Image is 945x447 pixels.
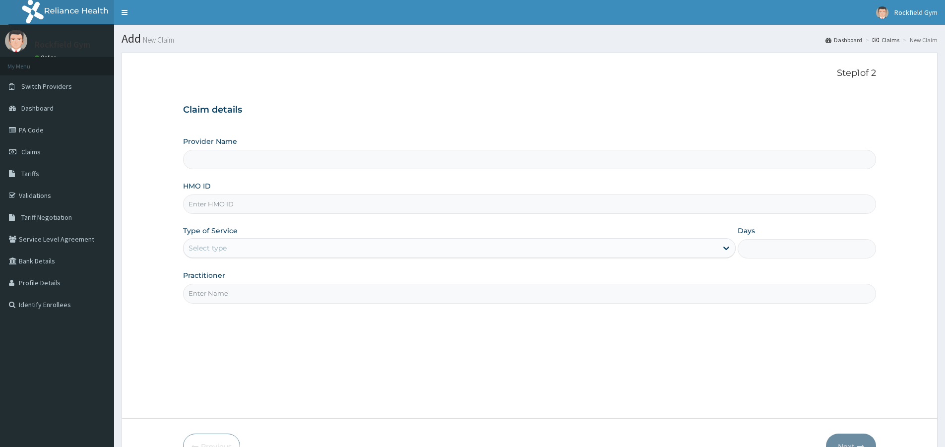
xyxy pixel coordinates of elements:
a: Claims [873,36,899,44]
p: Rockfield Gym [35,40,90,49]
label: Provider Name [183,136,237,146]
label: Days [738,226,755,236]
span: Tariff Negotiation [21,213,72,222]
div: Select type [189,243,227,253]
a: Online [35,54,59,61]
label: Type of Service [183,226,238,236]
span: Rockfield Gym [894,8,938,17]
li: New Claim [900,36,938,44]
span: Switch Providers [21,82,72,91]
span: Tariffs [21,169,39,178]
img: User Image [5,30,27,52]
span: Claims [21,147,41,156]
small: New Claim [141,36,174,44]
h3: Claim details [183,105,876,116]
a: Dashboard [825,36,862,44]
input: Enter Name [183,284,876,303]
h1: Add [122,32,938,45]
label: Practitioner [183,270,225,280]
label: HMO ID [183,181,211,191]
span: Dashboard [21,104,54,113]
p: Step 1 of 2 [183,68,876,79]
input: Enter HMO ID [183,194,876,214]
img: User Image [876,6,888,19]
